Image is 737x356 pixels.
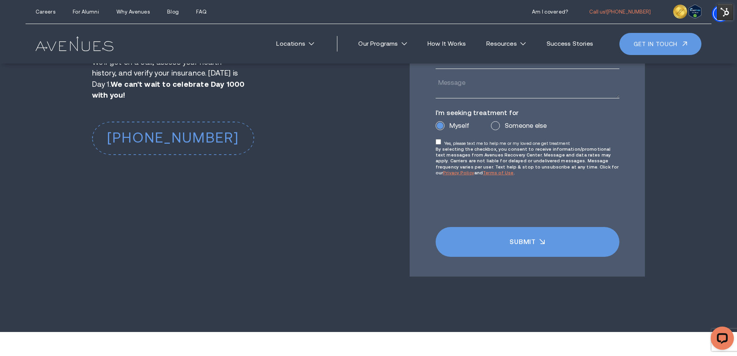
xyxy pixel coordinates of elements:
[436,76,619,98] textarea: Message
[73,9,99,15] a: For Alumni
[92,80,245,100] strong: We can't wait to celebrate Day 1000 with you!
[717,4,733,20] img: HubSpot Tools Menu Toggle
[436,227,619,257] input: Submit button
[116,9,149,15] a: Why Avenues
[436,110,619,117] p: I'm seeking treatment for
[589,9,651,15] a: call 610-989-7926
[712,5,729,22] div: Accessibility Menu
[689,5,701,19] img: Verify Approval for www.avenuesrecovery.com
[532,9,568,15] a: Am I covered?
[436,139,441,145] input: Yes, please text me to help me or my loved one get treatment
[444,141,570,146] span: Yes, please text me to help me or my loved one get treatment
[436,146,619,176] p: By selecting the checkbox, you consent to receive information/promotional text messages from Aven...
[92,122,254,155] a: call 610-989-7926
[483,170,513,175] a: Terms of Use - open in a new tab
[420,35,474,52] a: How It Works
[479,35,534,52] a: Resources
[607,9,651,15] span: [PHONE_NUMBER]
[619,33,701,55] a: Get in touch
[436,122,469,129] label: Myself
[491,122,547,129] label: Someone else
[36,9,55,15] a: Careers
[92,57,246,101] p: We'll get on a call, assess your health history, and verify your insurance. [DATE] is Day 1.
[443,170,474,175] a: Privacy Policy - open in a new tab
[437,122,443,129] input: Myself
[539,35,601,52] a: Success Stories
[689,7,701,14] a: Verify LegitScript Approval for www.avenuesrecovery.com
[436,181,547,210] iframe: reCAPTCHA
[705,323,737,356] iframe: LiveChat chat widget
[268,35,322,52] a: Locations
[673,5,687,19] img: clock
[167,9,179,15] a: Blog
[351,35,415,52] a: Our Programs
[196,9,206,15] a: FAQ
